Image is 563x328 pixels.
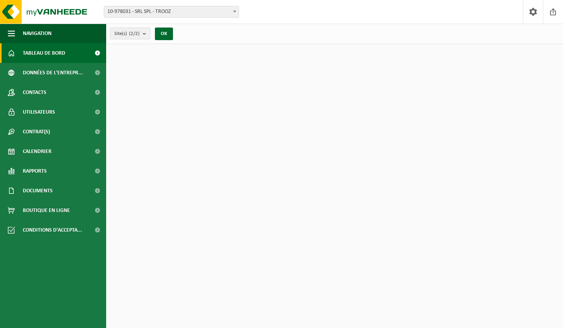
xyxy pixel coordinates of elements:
span: Utilisateurs [23,102,55,122]
span: Rapports [23,161,47,181]
span: Contacts [23,83,46,102]
span: 10-978031 - SRL SPL - TROOZ [104,6,239,18]
span: Conditions d'accepta... [23,220,82,240]
span: Navigation [23,24,52,43]
span: Tableau de bord [23,43,65,63]
span: Données de l'entrepr... [23,63,83,83]
button: Site(s)(2/2) [110,28,150,39]
span: Site(s) [114,28,140,40]
button: OK [155,28,173,40]
span: Documents [23,181,53,201]
span: Contrat(s) [23,122,50,142]
count: (2/2) [129,31,140,36]
span: 10-978031 - SRL SPL - TROOZ [104,6,239,17]
span: Calendrier [23,142,52,161]
span: Boutique en ligne [23,201,70,220]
